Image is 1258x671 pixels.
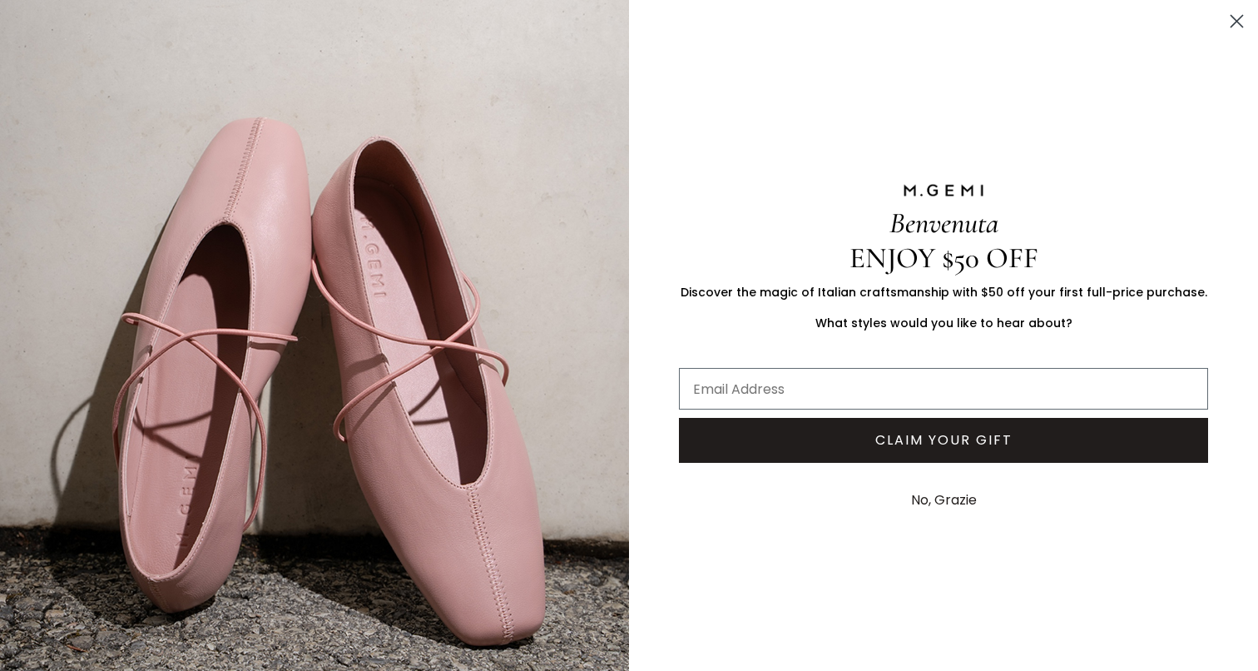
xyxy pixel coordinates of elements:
[679,418,1208,463] button: CLAIM YOUR GIFT
[679,368,1208,410] input: Email Address
[889,206,998,241] span: Benvenuta
[902,183,985,198] img: M.GEMI
[681,284,1207,301] span: Discover the magic of Italian craftsmanship with $50 off your first full-price purchase.
[903,480,985,521] button: No, Grazie
[849,241,1038,276] span: ENJOY $50 OFF
[1222,7,1251,36] button: Close dialog
[815,315,1072,331] span: What styles would you like to hear about?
